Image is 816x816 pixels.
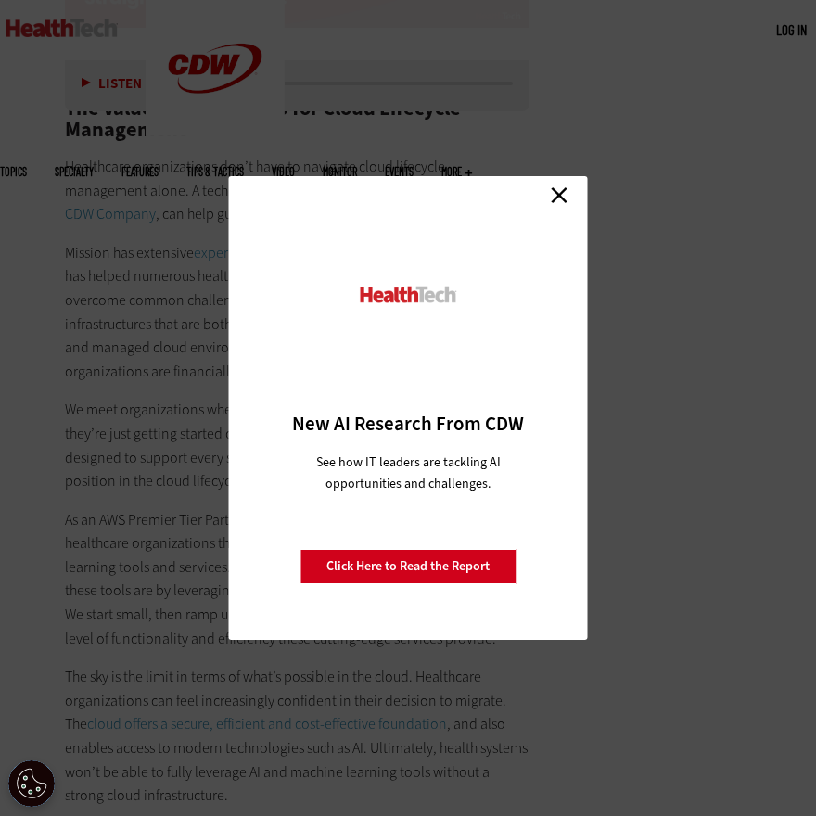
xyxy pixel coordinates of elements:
a: Click Here to Read the Report [300,549,516,584]
div: Cookie Settings [8,760,55,807]
img: HealthTech_0.png [358,285,459,304]
h3: New AI Research From CDW [261,411,555,437]
a: Close [545,181,573,209]
button: Open Preferences [8,760,55,807]
p: See how IT leaders are tackling AI opportunities and challenges. [294,452,523,494]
